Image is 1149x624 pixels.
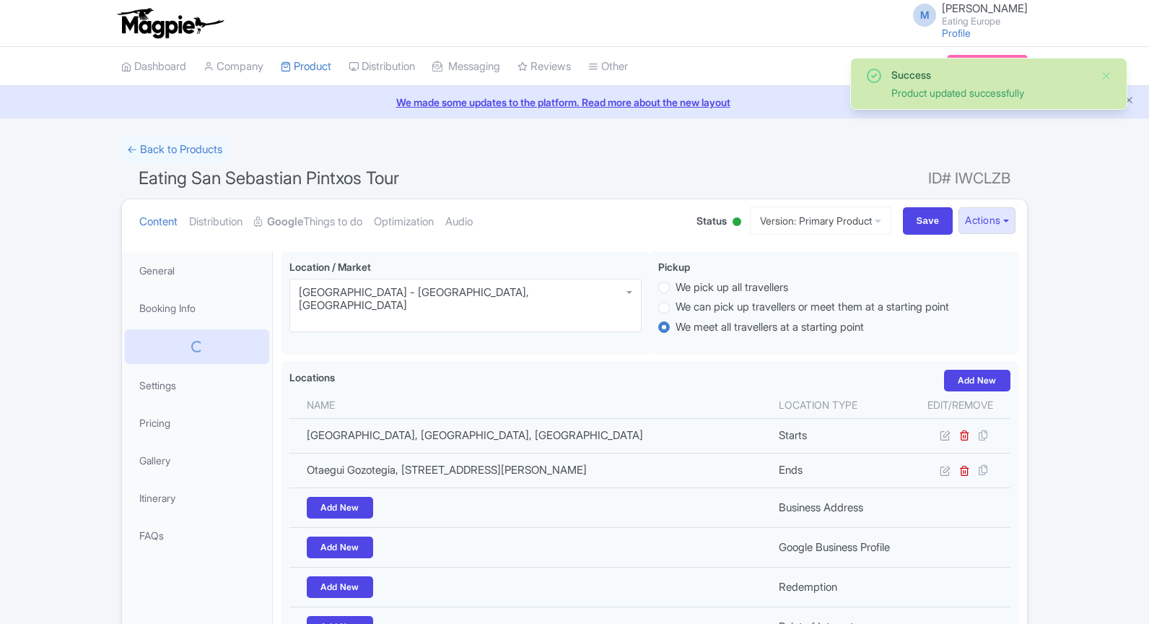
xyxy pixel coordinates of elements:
[1124,93,1135,110] button: Close announcement
[928,164,1010,193] span: ID# IWCLZB
[942,1,1028,15] span: [PERSON_NAME]
[254,199,362,245] a: GoogleThings to do
[903,207,953,235] input: Save
[139,199,178,245] a: Content
[904,3,1028,26] a: M [PERSON_NAME] Eating Europe
[942,17,1028,26] small: Eating Europe
[289,418,770,453] td: [GEOGRAPHIC_DATA], [GEOGRAPHIC_DATA], [GEOGRAPHIC_DATA]
[770,418,910,453] td: Starts
[125,292,269,324] a: Booking Info
[676,319,864,336] label: We meet all travellers at a starting point
[307,497,373,519] a: Add New
[289,370,335,385] label: Locations
[267,214,303,230] strong: Google
[947,55,1028,77] a: Subscription
[125,407,269,439] a: Pricing
[445,199,473,245] a: Audio
[349,47,415,87] a: Distribution
[891,85,1089,100] div: Product updated successfully
[588,47,628,87] a: Other
[281,47,331,87] a: Product
[289,391,770,419] th: Name
[770,568,910,607] td: Redemption
[121,136,228,164] a: ← Back to Products
[942,27,971,39] a: Profile
[125,254,269,287] a: General
[750,207,891,235] a: Version: Primary Product
[1101,67,1112,84] button: Close
[770,528,910,568] td: Google Business Profile
[125,482,269,514] a: Itinerary
[944,370,1010,391] a: Add New
[958,207,1015,234] button: Actions
[676,299,949,316] label: We can pick up travellers or meet them at a starting point
[730,212,744,234] div: Active
[770,453,910,487] td: Ends
[517,47,571,87] a: Reviews
[913,4,936,27] span: M
[299,286,632,312] div: [GEOGRAPHIC_DATA] - [GEOGRAPHIC_DATA], [GEOGRAPHIC_DATA]
[770,488,910,528] td: Business Address
[658,261,690,273] span: Pickup
[307,576,373,598] a: Add New
[374,199,434,245] a: Optimization
[114,7,226,39] img: logo-ab69f6fb50320c5b225c76a69d11143b.png
[289,453,770,487] td: Otaegui Gozotegia, [STREET_ADDRESS][PERSON_NAME]
[307,537,373,558] a: Add New
[9,95,1140,110] a: We made some updates to the platform. Read more about the new layout
[696,213,727,228] span: Status
[910,391,1010,419] th: Edit/Remove
[139,168,399,188] span: Eating San Sebastian Pintxos Tour
[289,261,371,273] span: Location / Market
[770,391,910,419] th: Location type
[891,67,1089,82] div: Success
[125,519,269,552] a: FAQs
[125,444,269,477] a: Gallery
[189,199,243,245] a: Distribution
[204,47,263,87] a: Company
[432,47,500,87] a: Messaging
[121,47,186,87] a: Dashboard
[125,369,269,402] a: Settings
[676,279,788,296] label: We pick up all travellers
